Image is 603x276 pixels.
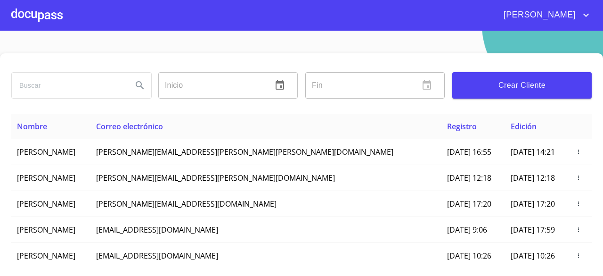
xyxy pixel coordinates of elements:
[17,199,75,209] span: [PERSON_NAME]
[96,147,393,157] span: [PERSON_NAME][EMAIL_ADDRESS][PERSON_NAME][PERSON_NAME][DOMAIN_NAME]
[447,225,487,235] span: [DATE] 9:06
[511,147,555,157] span: [DATE] 14:21
[497,8,592,23] button: account of current user
[447,251,491,261] span: [DATE] 10:26
[96,173,335,183] span: [PERSON_NAME][EMAIL_ADDRESS][PERSON_NAME][DOMAIN_NAME]
[17,121,47,132] span: Nombre
[17,225,75,235] span: [PERSON_NAME]
[12,73,125,98] input: search
[447,199,491,209] span: [DATE] 17:20
[511,199,555,209] span: [DATE] 17:20
[447,121,477,132] span: Registro
[447,147,491,157] span: [DATE] 16:55
[460,79,584,92] span: Crear Cliente
[511,173,555,183] span: [DATE] 12:18
[96,251,218,261] span: [EMAIL_ADDRESS][DOMAIN_NAME]
[96,121,163,132] span: Correo electrónico
[511,251,555,261] span: [DATE] 10:26
[17,147,75,157] span: [PERSON_NAME]
[17,173,75,183] span: [PERSON_NAME]
[511,225,555,235] span: [DATE] 17:59
[447,173,491,183] span: [DATE] 12:18
[129,74,151,97] button: Search
[511,121,537,132] span: Edición
[17,251,75,261] span: [PERSON_NAME]
[96,225,218,235] span: [EMAIL_ADDRESS][DOMAIN_NAME]
[452,72,592,99] button: Crear Cliente
[497,8,580,23] span: [PERSON_NAME]
[96,199,277,209] span: [PERSON_NAME][EMAIL_ADDRESS][DOMAIN_NAME]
